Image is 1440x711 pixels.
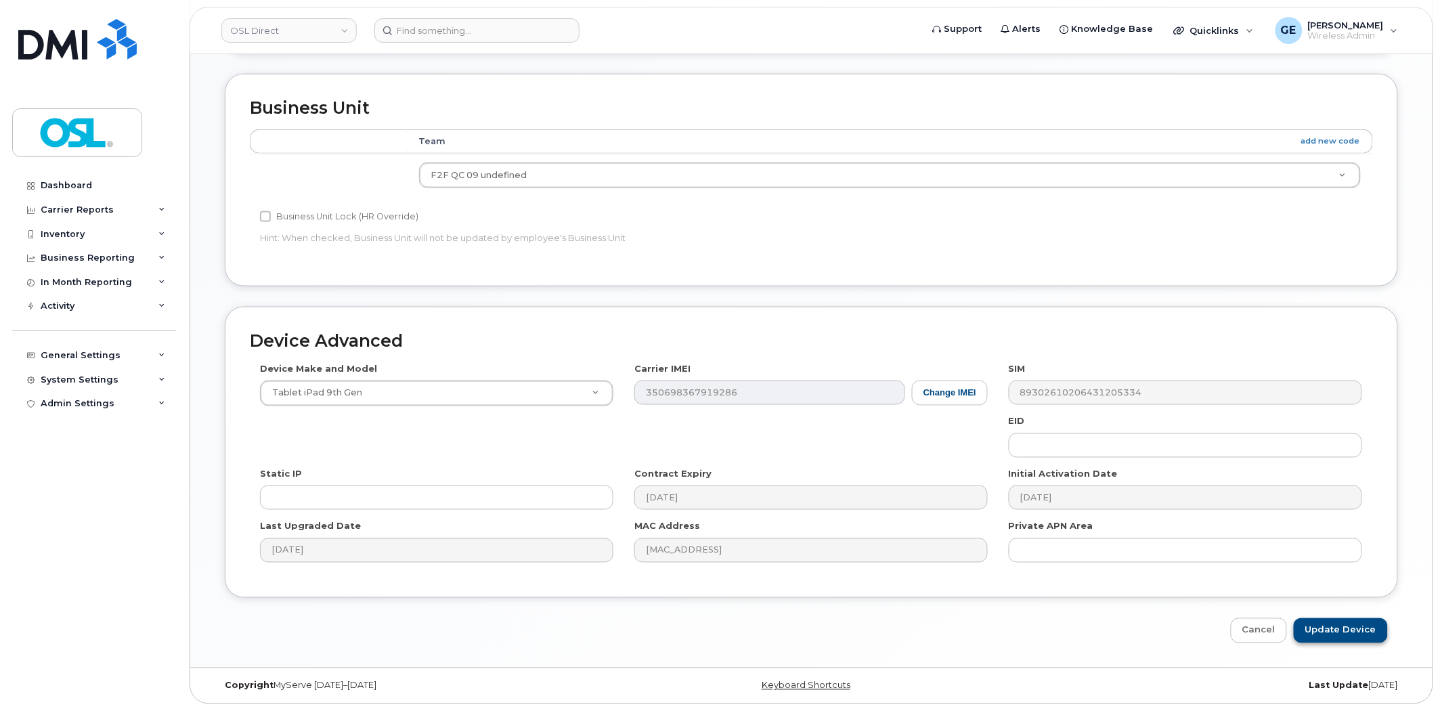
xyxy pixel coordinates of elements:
a: add new code [1301,135,1360,147]
a: F2F QC 09 undefined [420,163,1360,188]
span: Alerts [1013,22,1041,36]
span: GE [1281,22,1296,39]
input: Find something... [374,18,580,43]
label: SIM [1009,362,1026,375]
label: Device Make and Model [260,362,377,375]
label: Carrier IMEI [634,362,691,375]
label: Contract Expiry [634,468,712,481]
a: Support [923,16,992,43]
div: MyServe [DATE]–[DATE] [215,681,613,691]
label: Static IP [260,468,302,481]
span: Quicklinks [1190,25,1240,36]
div: Quicklinks [1164,17,1263,44]
strong: Last Update [1309,681,1369,691]
h2: Business Unit [250,99,1373,118]
span: Wireless Admin [1308,30,1384,41]
th: Team [407,129,1373,154]
a: Alerts [992,16,1051,43]
div: Gregory Easton [1266,17,1408,44]
label: Initial Activation Date [1009,468,1118,481]
label: Business Unit Lock (HR Override) [260,209,418,225]
button: Change IMEI [912,381,988,406]
div: [DATE] [1010,681,1408,691]
a: Cancel [1231,618,1287,643]
p: Hint: When checked, Business Unit will not be updated by employee's Business Unit [260,232,988,244]
span: Knowledge Base [1072,22,1154,36]
label: MAC Address [634,520,700,533]
input: Business Unit Lock (HR Override) [260,211,271,222]
a: Tablet iPad 9th Gen [261,381,613,406]
span: F2F QC 09 undefined [431,170,527,180]
a: Knowledge Base [1051,16,1163,43]
a: OSL Direct [221,18,357,43]
strong: Copyright [225,681,274,691]
span: Support [944,22,982,36]
a: Keyboard Shortcuts [762,681,850,691]
h2: Device Advanced [250,332,1373,351]
input: Update Device [1294,618,1388,643]
label: Last Upgraded Date [260,520,361,533]
label: EID [1009,415,1025,428]
label: Private APN Area [1009,520,1093,533]
span: [PERSON_NAME] [1308,20,1384,30]
span: Tablet iPad 9th Gen [264,387,362,400]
